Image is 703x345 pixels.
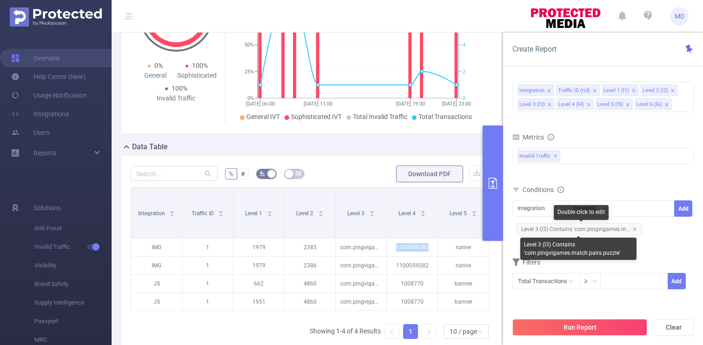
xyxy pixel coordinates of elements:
h2: Data Table [132,141,168,153]
span: Invalid Traffic [517,150,560,162]
i: icon: caret-down [267,213,272,216]
a: Integrations [11,105,69,123]
i: icon: caret-down [420,213,425,216]
i: icon: caret-up [170,209,175,212]
tspan: [DATE] 06:00 [246,101,275,107]
i: icon: down [478,329,483,335]
a: Help Center (New) [11,67,86,86]
p: 1100059282 [387,257,438,274]
tspan: 0% [247,95,254,101]
button: Clear [654,319,694,336]
div: Level 2 (l2) [643,85,668,97]
i: icon: close [664,102,669,108]
i: icon: close [586,102,591,108]
div: Integration [519,85,544,97]
li: Level 1 (l1) [602,84,639,96]
div: Sort [169,209,175,215]
i: icon: right [426,329,432,334]
i: icon: close [670,88,675,94]
i: icon: caret-down [471,213,477,216]
i: icon: down [592,279,597,285]
i: icon: close [547,88,551,94]
div: Sort [420,209,426,215]
p: app [489,293,540,311]
span: Solutions [33,199,60,217]
tspan: 50% [245,42,254,48]
div: Level 3 (l3) [519,99,545,111]
span: Passport [34,312,112,331]
p: native [438,257,489,274]
li: Traffic ID (tid) [556,84,600,96]
tspan: [DATE] 19:00 [396,101,424,107]
button: Run Report [512,319,647,336]
span: Supply Intelligence [34,293,112,312]
i: icon: close [632,227,637,232]
span: Level 5 [450,210,468,217]
p: 1100059282 [387,239,438,256]
a: Overview [11,49,60,67]
span: Conditions [523,186,564,193]
p: app [489,239,540,256]
span: Metrics [512,133,544,141]
div: Sort [369,209,375,215]
li: Level 5 (l5) [596,98,633,110]
span: Brand Safety [34,275,112,293]
p: com.pingvigames.match.pairs.puzzle [336,293,386,311]
i: icon: caret-up [267,209,272,212]
tspan: 0 [463,95,465,101]
p: 1008770 [387,293,438,311]
p: JS [131,275,182,292]
span: Level 3 (l3) Contains 'com.pingvigames.m... [516,223,643,235]
p: 4860 [285,275,335,292]
button: Add [674,200,692,217]
i: icon: caret-up [369,209,374,212]
div: Level 5 (l5) [597,99,623,111]
span: Anti-Fraud [34,219,112,238]
span: Traffic ID [192,210,215,217]
i: icon: caret-up [318,209,323,212]
i: icon: close [631,88,636,94]
div: Level 1 (l1) [604,85,629,97]
p: 1008770 [387,275,438,292]
div: General [134,71,176,80]
p: com.pingvigames.match.pairs.puzzle [336,239,386,256]
span: Total Invalid Traffic [353,113,407,120]
div: ≥ [584,273,594,289]
span: MD [675,7,684,26]
i: icon: table [296,171,301,176]
div: Double click to edit [554,205,609,220]
span: Sophisticated IVT [291,113,342,120]
span: Level 1 [245,210,264,217]
li: Level 3 (l3) [517,98,555,110]
div: Level 3 (l3) Contains 'com.pingvigames.match.pairs.puzzle' [520,238,637,260]
p: 1 [182,293,233,311]
p: app [489,257,540,274]
span: Filters [512,259,540,266]
span: Reports [33,149,56,157]
p: 2385 [285,239,335,256]
a: Usage Notification [11,86,87,105]
i: icon: close [592,88,597,94]
p: IMG [131,257,182,274]
p: 1979 [233,257,284,274]
span: Create Report [512,45,557,53]
span: Visibility [34,256,112,275]
i: icon: caret-down [318,213,323,216]
i: icon: left [389,329,395,334]
span: General IVT [246,113,280,120]
div: Integration [517,201,551,216]
a: Users [11,123,50,142]
div: Level 6 (l6) [637,99,662,111]
li: Level 6 (l6) [635,98,672,110]
div: Sort [267,209,272,215]
li: Level 2 (l2) [641,84,678,96]
span: ✕ [554,151,557,162]
i: icon: caret-down [219,213,224,216]
p: app [489,275,540,292]
i: icon: close [547,102,552,108]
tspan: 25% [245,69,254,75]
li: Integration [517,84,554,96]
p: com.pingvigames.match.pairs.puzzle [336,275,386,292]
div: Sort [318,209,324,215]
p: 662 [233,275,284,292]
